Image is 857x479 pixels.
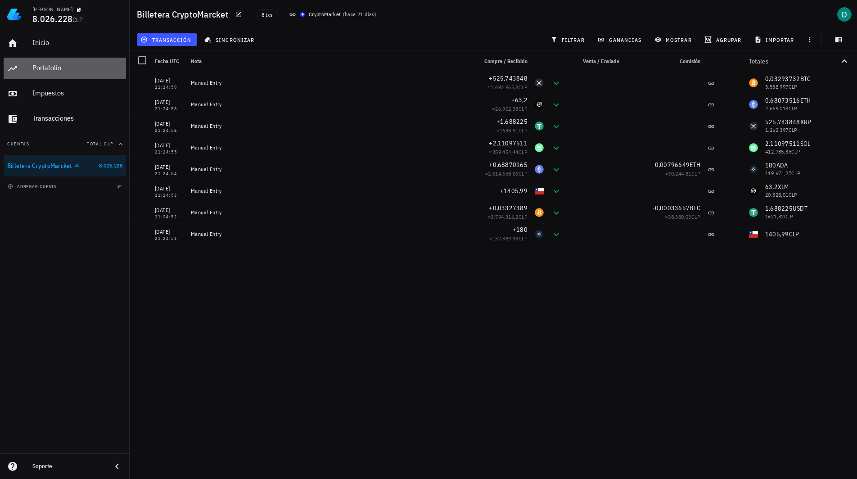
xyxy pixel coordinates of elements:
div: USDT-icon [535,122,544,131]
a: Inicio [4,32,126,54]
img: LedgiFi [7,7,22,22]
span: CLP [691,170,700,177]
div: Venta / Enviado [565,50,623,72]
div: SOL-icon [535,143,544,152]
div: Manual Entry [191,101,470,108]
span: ≈ [492,105,528,112]
div: Manual Entry [191,166,470,173]
span: ≈ [485,170,528,177]
div: 21:24:55 [155,150,184,154]
a: Impuestos [4,83,126,104]
div: 21:24:51 [155,236,184,241]
span: ≈ [487,213,528,220]
div: Manual Entry [191,79,470,86]
div: Transacciones [32,114,122,122]
span: -0,00796649 [653,161,690,169]
div: Totales [749,58,839,64]
span: 8 txs [262,10,272,20]
span: CLP [519,105,528,112]
h1: Billetera CryptoMarcket [137,7,232,22]
button: sincronizar [201,33,260,46]
span: Compra / Recibido [484,58,528,64]
div: avatar [837,7,852,22]
span: filtrar [552,36,585,43]
img: CryptoMKT [300,12,305,17]
span: ≈ [665,170,700,177]
span: 8.026.228 [99,162,122,169]
span: -0,00033657 [653,204,690,212]
div: [DATE] [155,184,184,193]
span: ganancias [599,36,641,43]
div: 21:24:52 [155,215,184,219]
span: +2,11097511 [489,139,528,147]
span: ≈ [665,213,700,220]
span: CLP [691,213,700,220]
button: agregar cuenta [5,182,61,191]
span: CLP [519,127,528,134]
span: CLP [519,149,528,155]
div: 21:24:59 [155,85,184,90]
span: CLP [72,16,83,24]
span: Fecha UTC [155,58,179,64]
div: Soporte [32,463,104,470]
div: [DATE] [155,141,184,150]
div: Manual Entry [191,187,470,194]
span: Comisión [680,58,700,64]
span: 38.380,03 [668,213,691,220]
a: Billetera CryptoMarcket 8.026.228 [4,155,126,176]
span: 359.454,44 [492,149,519,155]
div: Fecha UTC [151,50,187,72]
div: [DATE] [155,98,184,107]
div: 21:24:58 [155,107,184,111]
span: 2.614.658,06 [488,170,519,177]
div: CLP-icon [535,186,544,195]
button: filtrar [547,33,590,46]
button: Totales [742,50,857,72]
div: [PERSON_NAME] [32,6,72,13]
button: importar [750,33,800,46]
span: +0,68870165 [489,161,528,169]
span: +63,2 [511,96,528,104]
div: Manual Entry [191,209,470,216]
div: [DATE] [155,76,184,85]
span: CLP [519,84,528,90]
span: hace 21 días [345,11,374,18]
span: 8.026.228 [32,13,72,25]
button: ganancias [594,33,647,46]
span: Venta / Enviado [583,58,619,64]
div: CryptoMarket [309,10,341,19]
span: transacción [142,36,191,43]
div: XRP-icon [535,78,544,87]
span: +1,688225 [496,117,528,126]
span: agregar cuenta [9,184,57,190]
span: +0,03327389 [489,204,528,212]
span: +180 [513,226,528,234]
div: [DATE] [155,163,184,172]
div: Compra / Recibido [474,50,531,72]
div: Billetera CryptoMarcket [7,162,72,170]
span: BTC [690,204,700,212]
div: Portafolio [32,63,122,72]
button: mostrar [651,33,697,46]
button: CuentasTotal CLP [4,133,126,155]
span: CLP [519,213,528,220]
span: importar [756,36,794,43]
span: Nota [191,58,202,64]
div: Impuestos [32,89,122,97]
span: sincronizar [206,36,254,43]
button: agrupar [701,33,747,46]
div: Manual Entry [191,230,470,238]
div: XLM-icon [535,100,544,109]
span: Total CLP [87,141,113,147]
span: ≈ [496,127,528,134]
div: 21:24:54 [155,172,184,176]
div: BTC-icon [535,208,544,217]
div: 21:24:56 [155,128,184,133]
span: 3.794.316,2 [491,213,518,220]
div: ETH-icon [535,165,544,174]
span: ≈ [489,149,528,155]
div: [DATE] [155,206,184,215]
button: transacción [137,33,197,46]
div: Comisión [639,50,704,72]
div: Nota [187,50,474,72]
